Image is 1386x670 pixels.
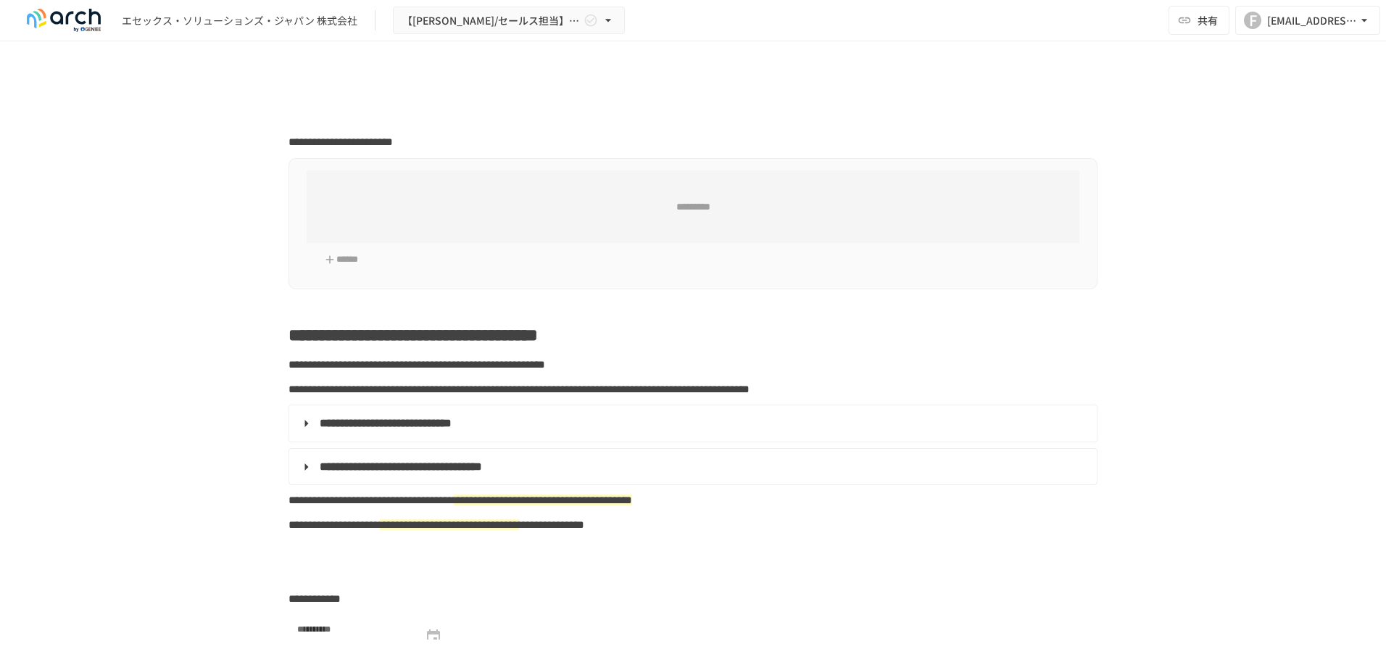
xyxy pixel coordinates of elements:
div: F [1244,12,1261,29]
div: エセックス・ソリューションズ・ジャパン 株式会社 [122,13,357,28]
button: F[EMAIL_ADDRESS][DOMAIN_NAME] [1235,6,1380,35]
button: 共有 [1169,6,1229,35]
button: 【[PERSON_NAME]/セールス担当】エセックス・ソリューションズ・ジャパン株式会社様_初期設定サポート [393,7,625,35]
div: [EMAIL_ADDRESS][DOMAIN_NAME] [1267,12,1357,30]
span: 【[PERSON_NAME]/セールス担当】エセックス・ソリューションズ・ジャパン株式会社様_初期設定サポート [402,12,581,30]
img: logo-default@2x-9cf2c760.svg [17,9,110,32]
span: 共有 [1198,12,1218,28]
